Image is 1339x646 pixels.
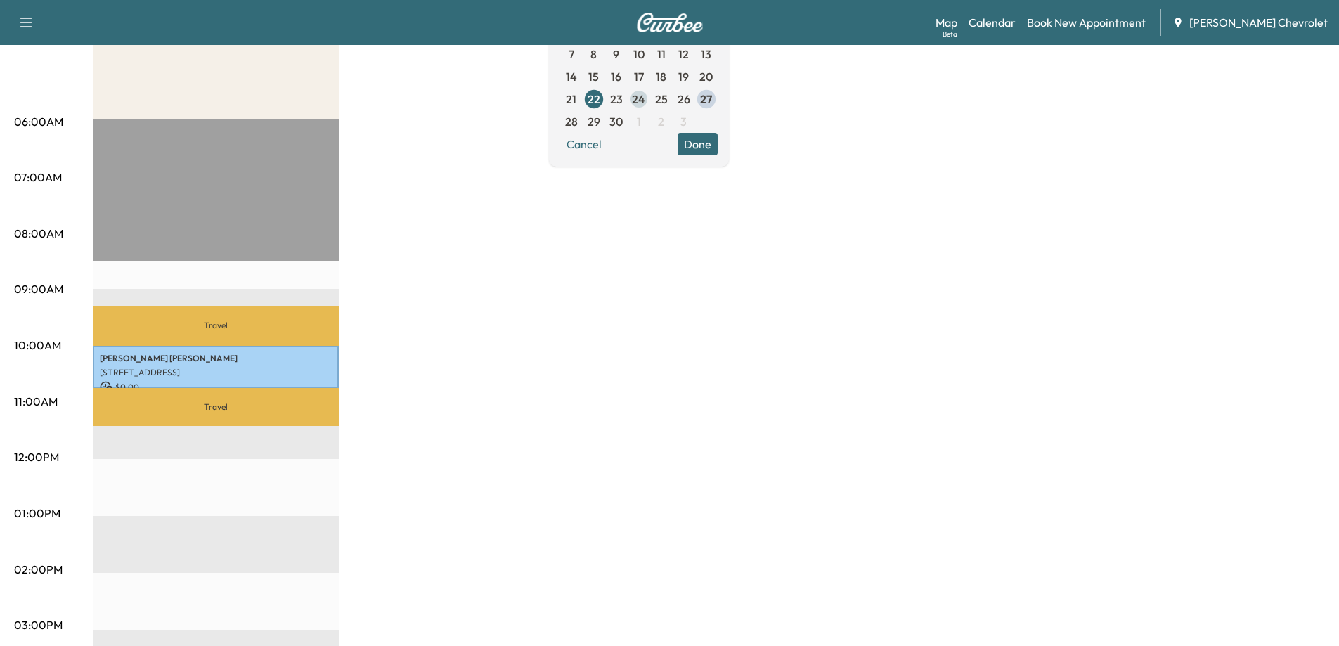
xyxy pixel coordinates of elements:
[701,46,711,63] span: 13
[93,306,339,346] p: Travel
[14,113,63,130] p: 06:00AM
[566,91,576,108] span: 21
[14,169,62,186] p: 07:00AM
[14,337,61,354] p: 10:00AM
[636,13,704,32] img: Curbee Logo
[100,381,332,394] p: $ 0.00
[1027,14,1146,31] a: Book New Appointment
[560,133,608,155] button: Cancel
[613,46,619,63] span: 9
[611,68,621,85] span: 16
[658,113,664,130] span: 2
[943,29,957,39] div: Beta
[14,280,63,297] p: 09:00AM
[565,113,578,130] span: 28
[632,91,645,108] span: 24
[656,68,666,85] span: 18
[678,91,690,108] span: 26
[1189,14,1328,31] span: [PERSON_NAME] Chevrolet
[14,561,63,578] p: 02:00PM
[93,388,339,426] p: Travel
[588,113,600,130] span: 29
[14,225,63,242] p: 08:00AM
[609,113,623,130] span: 30
[680,113,687,130] span: 3
[678,133,718,155] button: Done
[610,91,623,108] span: 23
[969,14,1016,31] a: Calendar
[569,46,574,63] span: 7
[14,448,59,465] p: 12:00PM
[657,46,666,63] span: 11
[14,393,58,410] p: 11:00AM
[588,91,600,108] span: 22
[14,616,63,633] p: 03:00PM
[699,68,713,85] span: 20
[14,505,60,522] p: 01:00PM
[700,91,712,108] span: 27
[100,353,332,364] p: [PERSON_NAME] [PERSON_NAME]
[678,68,689,85] span: 19
[634,68,644,85] span: 17
[637,113,641,130] span: 1
[633,46,645,63] span: 10
[936,14,957,31] a: MapBeta
[590,46,597,63] span: 8
[588,68,599,85] span: 15
[655,91,668,108] span: 25
[566,68,577,85] span: 14
[100,367,332,378] p: [STREET_ADDRESS]
[678,46,689,63] span: 12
